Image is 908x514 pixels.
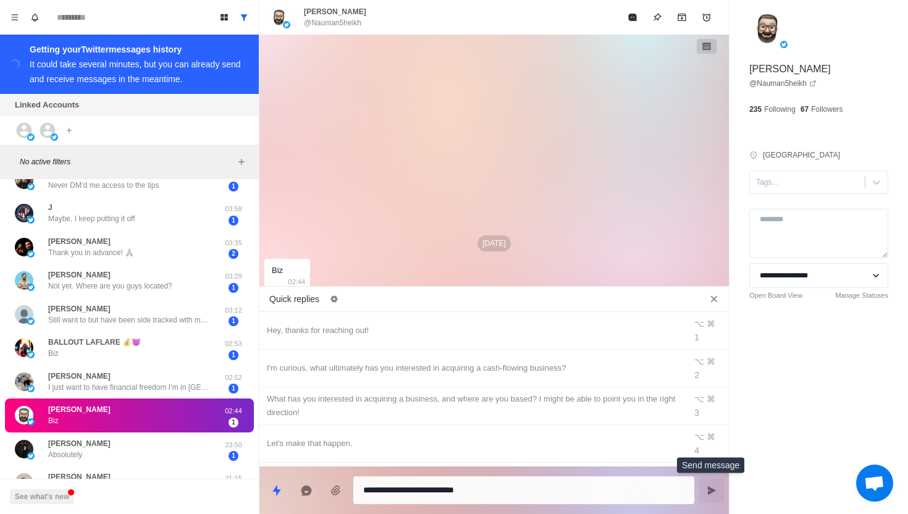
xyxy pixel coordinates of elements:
img: picture [15,238,33,256]
div: I'm curious, what ultimately has you interested in acquiring a cash-flowing business? [267,361,678,375]
p: Thank you in advance! 🙏🏽 [48,247,134,258]
div: ⌥ ⌘ 1 [694,317,721,344]
p: 03:29 [218,271,249,282]
p: [PERSON_NAME] [48,438,111,449]
p: [PERSON_NAME] [749,62,831,77]
span: 1 [229,316,238,326]
a: Open Board View [749,290,802,301]
p: [PERSON_NAME] [48,471,111,482]
p: Following [764,104,796,115]
span: 1 [229,384,238,394]
p: [PERSON_NAME] [48,371,111,382]
div: Biz [272,264,283,277]
p: 23:50 [218,440,249,450]
button: Menu [5,7,25,27]
p: 03:58 [218,204,249,214]
img: picture [15,204,33,222]
button: Quick replies [264,478,289,503]
img: picture [27,216,35,224]
span: 1 [229,283,238,293]
p: 235 [749,104,762,115]
img: picture [27,183,35,190]
img: picture [27,351,35,358]
button: Archive [670,5,694,30]
p: No active filters [20,156,234,167]
p: [PERSON_NAME] [48,269,111,280]
img: picture [27,250,35,258]
img: picture [15,305,33,324]
img: picture [15,373,33,391]
p: Maybe. I keep putting it off [48,213,135,224]
button: Add reminder [694,5,719,30]
p: 67 [801,104,809,115]
p: Still want to but have been side tracked with my current business! [48,314,209,326]
img: picture [780,41,788,48]
p: Quick replies [269,293,319,306]
a: Open chat [856,465,893,502]
button: Mark as read [620,5,645,30]
img: picture [27,452,35,460]
img: picture [749,10,786,47]
img: picture [15,473,33,492]
button: Show all conversations [234,7,254,27]
button: See what's new [10,489,74,504]
p: Followers [811,104,843,115]
p: @Nauman5heikh [304,17,361,28]
img: picture [27,418,35,426]
img: picture [15,406,33,424]
p: 02:53 [218,339,249,349]
button: Board View [214,7,234,27]
img: picture [15,440,33,458]
p: [GEOGRAPHIC_DATA] [763,150,840,161]
img: picture [283,21,290,28]
div: It could take several minutes, but you can already send and receive messages in the meantime. [30,59,241,84]
p: Biz [48,348,59,359]
img: picture [27,133,35,141]
p: 02:44 [218,406,249,416]
img: picture [51,133,58,141]
div: ⌥ ⌘ 4 [694,430,721,457]
span: 2 [229,249,238,259]
button: Send message [699,478,724,503]
span: 1 [229,216,238,225]
img: picture [27,385,35,392]
p: 03:35 [218,238,249,248]
img: picture [27,284,35,291]
p: BALLOUT LAFLARE 💰😈 [48,337,141,348]
button: Pin [645,5,670,30]
button: Add media [324,478,348,503]
div: Let's make that happen. [267,437,678,450]
button: Add account [62,123,77,138]
img: picture [15,339,33,357]
a: Manage Statuses [835,290,888,301]
p: [PERSON_NAME] [48,303,111,314]
p: Linked Accounts [15,99,79,111]
img: picture [15,271,33,290]
a: @Nauman5heikh [749,78,817,89]
span: 1 [229,182,238,192]
div: ⌥ ⌘ 2 [694,355,721,382]
span: 1 [229,451,238,461]
p: 02:52 [218,373,249,383]
div: Getting your Twitter messages history [30,42,244,57]
span: 1 [229,418,238,428]
p: 03:12 [218,305,249,316]
img: picture [269,7,289,27]
p: Biz [48,415,59,426]
button: Reply with AI [294,478,319,503]
p: Absolutely [48,449,82,460]
p: Never DM’d me access to the tips [48,180,159,191]
button: Notifications [25,7,44,27]
p: 21:15 [218,473,249,484]
img: picture [15,171,33,189]
div: ⌥ ⌘ 3 [694,392,721,419]
p: J [48,202,53,213]
p: 02:44 [288,275,306,289]
span: 1 [229,350,238,360]
p: [PERSON_NAME] [304,6,366,17]
img: picture [27,318,35,325]
button: Edit quick replies [324,289,344,309]
p: I just want to have financial freedom I’m in [GEOGRAPHIC_DATA] [US_STATE] [48,382,209,393]
div: Hey, thanks for reaching out! [267,324,678,337]
p: [DATE] [477,235,511,251]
